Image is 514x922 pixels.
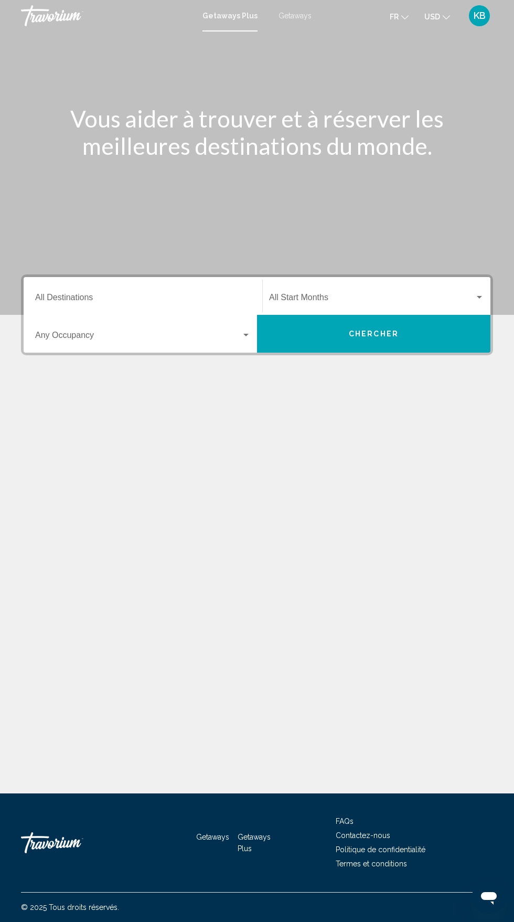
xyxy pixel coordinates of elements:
span: USD [424,13,440,21]
iframe: Bouton de lancement de la fenêtre de messagerie [472,880,506,914]
a: Politique de confidentialité [336,845,425,854]
a: Termes et conditions [336,860,407,868]
a: Getaways Plus [202,12,258,20]
button: Change language [390,9,409,24]
a: Getaways [196,833,229,841]
a: Contactez-nous [336,831,390,840]
span: Chercher [349,330,399,338]
button: User Menu [466,5,493,27]
button: Change currency [424,9,450,24]
a: Travorium [21,5,192,26]
div: Search widget [24,277,490,353]
button: Chercher [257,315,490,353]
span: © 2025 Tous droits réservés. [21,903,119,912]
span: KB [474,10,486,21]
a: Getaways Plus [238,833,271,853]
a: Travorium [21,827,126,859]
a: Getaways [279,12,312,20]
a: FAQs [336,817,354,825]
span: fr [390,13,399,21]
h1: Vous aider à trouver et à réserver les meilleures destinations du monde. [60,105,454,160]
